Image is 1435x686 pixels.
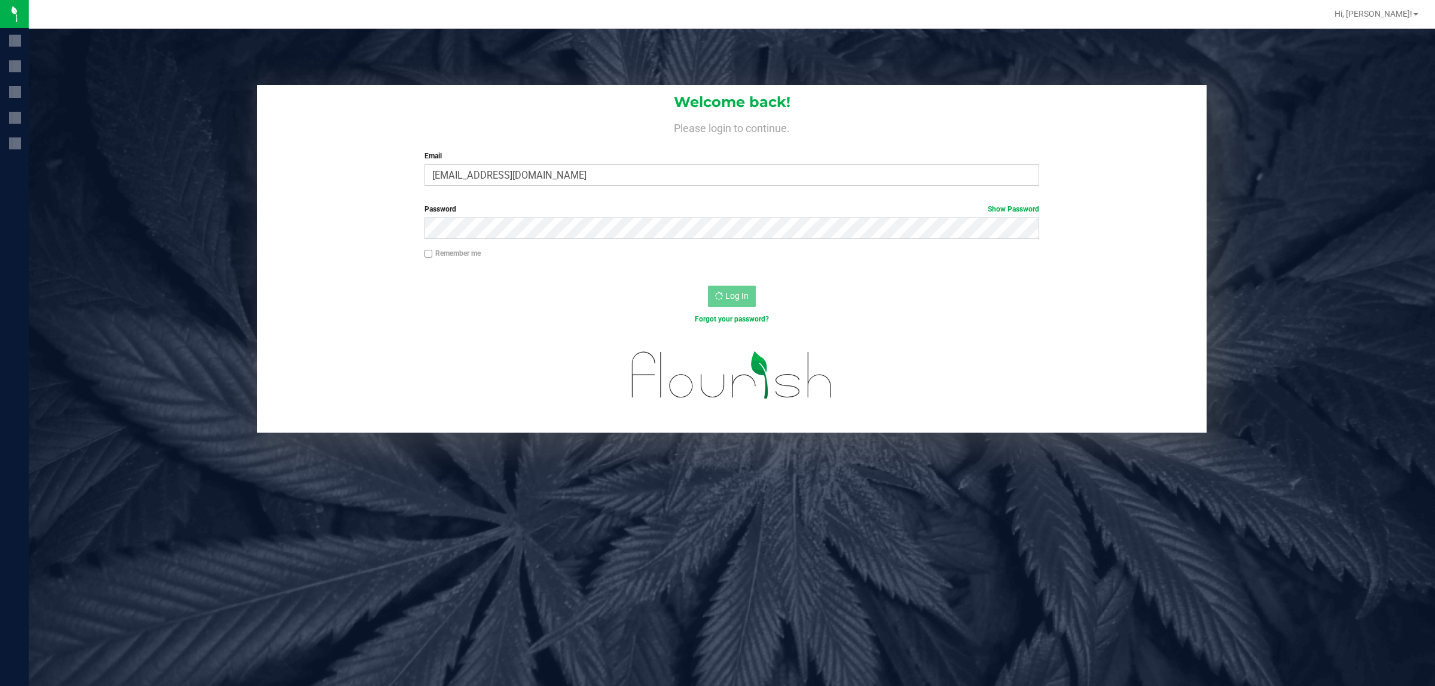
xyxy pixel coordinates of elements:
[425,250,433,258] input: Remember me
[695,315,769,323] a: Forgot your password?
[613,337,851,414] img: flourish_logo.svg
[425,151,1040,161] label: Email
[1335,9,1412,19] span: Hi, [PERSON_NAME]!
[425,248,481,259] label: Remember me
[257,94,1207,110] h1: Welcome back!
[708,286,756,307] button: Log In
[725,291,749,301] span: Log In
[425,205,456,213] span: Password
[257,120,1207,134] h4: Please login to continue.
[988,205,1039,213] a: Show Password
